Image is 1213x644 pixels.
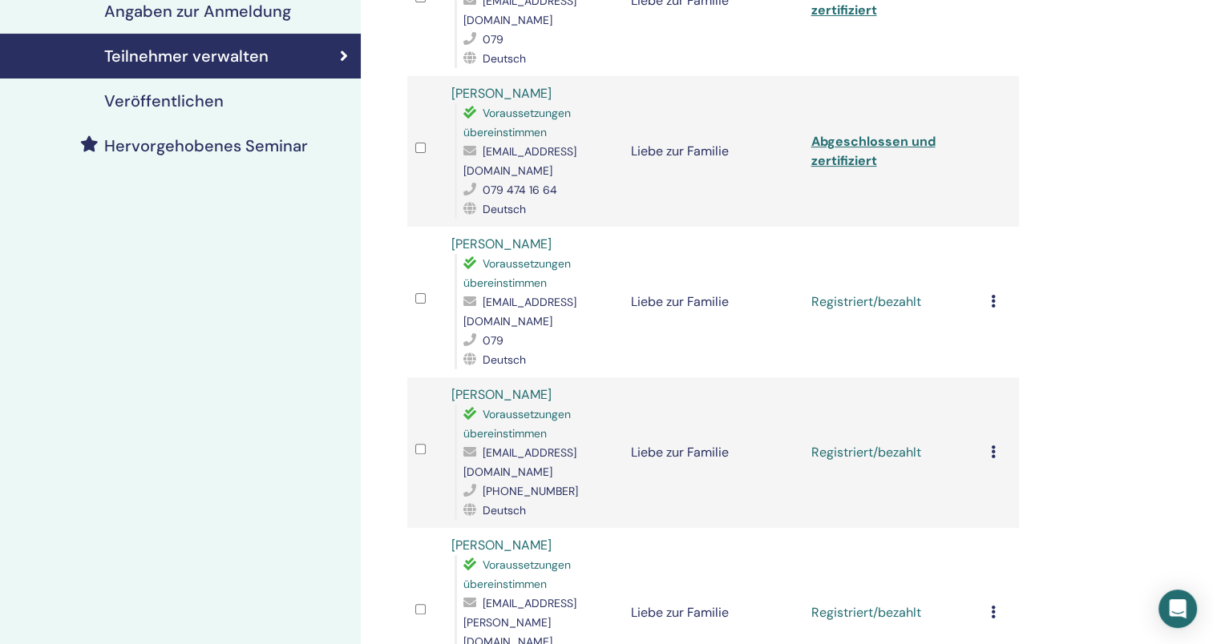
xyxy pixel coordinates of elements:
[623,377,803,528] td: Liebe zur Familie
[483,51,526,66] span: Deutsch
[104,91,224,111] h4: Veröffentlichen
[463,407,571,441] span: Voraussetzungen übereinstimmen
[463,106,571,139] span: Voraussetzungen übereinstimmen
[623,227,803,377] td: Liebe zur Familie
[483,333,503,348] span: 079
[451,537,552,553] a: [PERSON_NAME]
[483,352,526,367] span: Deutsch
[483,503,526,517] span: Deutsch
[104,136,308,155] h4: Hervorgehobenes Seminar
[451,386,552,403] a: [PERSON_NAME]
[463,295,576,328] span: [EMAIL_ADDRESS][DOMAIN_NAME]
[463,445,576,479] span: [EMAIL_ADDRESS][DOMAIN_NAME]
[811,133,935,169] a: Abgeschlossen und zertifiziert
[623,76,803,227] td: Liebe zur Familie
[463,144,576,178] span: [EMAIL_ADDRESS][DOMAIN_NAME]
[483,32,503,46] span: 079
[463,557,571,591] span: Voraussetzungen übereinstimmen
[483,183,557,197] span: 079 474 16 64
[451,85,552,102] a: [PERSON_NAME]
[104,2,291,21] h4: Angaben zur Anmeldung
[104,46,269,66] h4: Teilnehmer verwalten
[451,235,552,252] a: [PERSON_NAME]
[483,484,578,498] span: [PHONE_NUMBER]
[463,256,571,290] span: Voraussetzungen übereinstimmen
[1158,590,1197,628] div: Öffnen Sie den Intercom Messenger
[483,202,526,216] span: Deutsch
